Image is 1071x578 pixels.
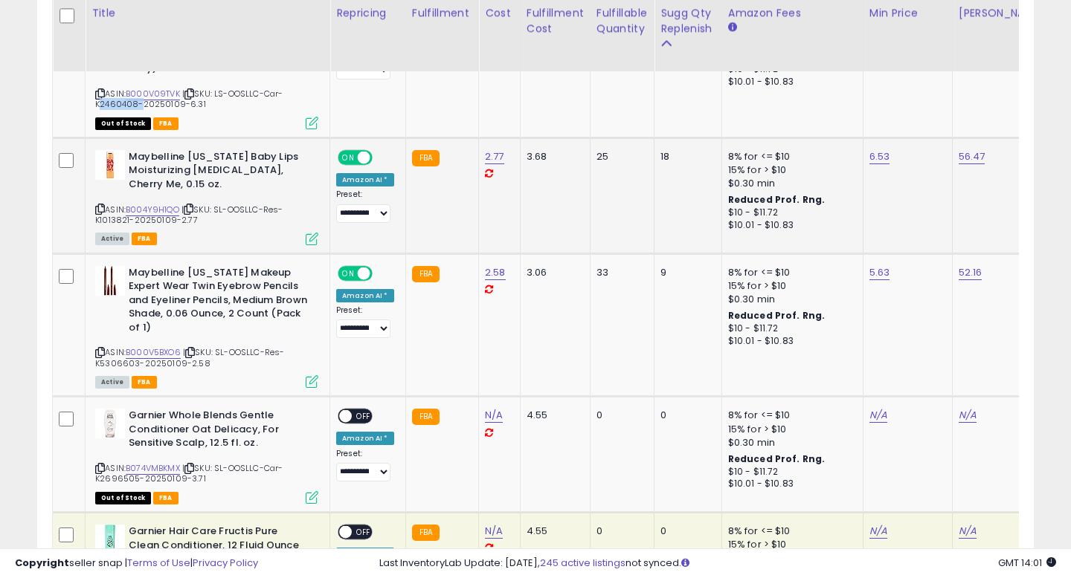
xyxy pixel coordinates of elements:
[728,207,852,219] div: $10 - $11.72
[869,5,946,21] div: Min Price
[95,233,129,245] span: All listings currently available for purchase on Amazon
[728,293,852,306] div: $0.30 min
[728,266,852,279] div: 8% for <= $10
[129,409,309,454] b: Garnier Whole Blends Gentle Conditioner Oat Delicacy, For Sensitive Scalp, 12.5 fl. oz.
[869,265,890,280] a: 5.63
[728,409,852,422] div: 8% for <= $10
[336,449,394,482] div: Preset:
[728,150,852,163] div: 8% for <= $10
[95,525,125,554] img: 41UTFETDctL._SL40_.jpg
[339,152,358,164] span: ON
[95,346,284,368] span: | SKU: SL-OOSLLC-Res-K5306603-20250109-2.58
[660,525,710,538] div: 0
[153,117,178,130] span: FBA
[132,233,157,245] span: FBA
[126,346,181,359] a: B000V5BXO6
[339,267,358,279] span: ON
[540,556,625,570] a: 245 active listings
[596,525,643,538] div: 0
[95,409,125,438] img: 41mW6X2jyYL._SL40_.jpg
[95,462,283,484] span: | SKU: SL-OOSLLC-Car-K2696505-20250109-3.71
[660,5,715,36] div: Sugg Qty Replenish
[728,177,852,190] div: $0.30 min
[15,556,258,571] div: seller snap | |
[485,408,503,423] a: N/A
[728,76,852,88] div: $10.01 - $10.83
[91,5,324,21] div: Title
[728,436,852,449] div: $0.30 min
[869,149,890,164] a: 6.53
[728,279,852,293] div: 15% for > $10
[485,149,504,164] a: 2.77
[728,21,737,34] small: Amazon Fees.
[527,409,579,422] div: 4.55
[660,409,710,422] div: 0
[728,452,826,465] b: Reduced Prof. Rng.
[132,376,157,389] span: FBA
[95,88,283,110] span: | SKU: LS-OOSLLC-Car-K2460408-20250109-6.31
[129,150,309,195] b: Maybelline [US_STATE] Baby Lips Moisturizing [MEDICAL_DATA], Cherry Me, 0.15 oz.
[596,409,643,422] div: 0
[728,478,852,490] div: $10.01 - $10.83
[95,150,125,180] img: 31qBFDIwFfL._SL40_.jpg
[336,5,399,21] div: Repricing
[728,322,852,335] div: $10 - $11.72
[95,150,318,244] div: ASIN:
[485,265,506,280] a: 2.58
[959,524,977,539] a: N/A
[412,409,440,425] small: FBA
[336,289,394,302] div: Amazon AI *
[126,88,180,100] a: B000V09TVK
[95,409,318,502] div: ASIN:
[660,150,710,163] div: 18
[485,5,514,21] div: Cost
[728,525,852,538] div: 8% for <= $10
[352,410,376,423] span: OFF
[412,266,440,282] small: FBA
[869,524,887,539] a: N/A
[336,189,394,223] div: Preset:
[959,408,977,423] a: N/A
[193,556,258,570] a: Privacy Policy
[728,193,826,206] b: Reduced Prof. Rng.
[370,152,394,164] span: OFF
[95,266,318,387] div: ASIN:
[485,524,503,539] a: N/A
[129,525,309,556] b: Garnier Hair Care Fructis Pure Clean Conditioner, 12 Fluid Ounce
[95,7,318,128] div: ASIN:
[126,462,180,475] a: B074VMBKMX
[336,173,394,186] div: Amazon AI *
[527,525,579,538] div: 4.55
[95,204,283,226] span: | SKU: SL-OOSLLC-Res-K1013821-20250109-2.77
[15,556,69,570] strong: Copyright
[95,376,129,389] span: All listings currently available for purchase on Amazon
[153,492,178,504] span: FBA
[596,150,643,163] div: 25
[412,525,440,541] small: FBA
[869,408,887,423] a: N/A
[660,266,710,279] div: 9
[998,556,1056,570] span: 2025-10-7 14:01 GMT
[352,526,376,539] span: OFF
[95,266,125,296] img: 41qKum0jQeL._SL40_.jpg
[728,5,857,21] div: Amazon Fees
[412,150,440,166] small: FBA
[95,492,151,504] span: All listings that are currently out of stock and unavailable for purchase on Amazon
[336,305,394,339] div: Preset:
[959,265,982,280] a: 52.16
[527,5,584,36] div: Fulfillment Cost
[728,466,852,478] div: $10 - $11.72
[336,432,394,445] div: Amazon AI *
[412,5,472,21] div: Fulfillment
[527,266,579,279] div: 3.06
[728,335,852,348] div: $10.01 - $10.83
[127,556,190,570] a: Terms of Use
[596,266,643,279] div: 33
[527,150,579,163] div: 3.68
[728,163,852,177] div: 15% for > $10
[596,5,648,36] div: Fulfillable Quantity
[126,204,179,216] a: B004Y9H1QO
[95,117,151,130] span: All listings that are currently out of stock and unavailable for purchase on Amazon
[129,266,309,339] b: Maybelline [US_STATE] Makeup Expert Wear Twin Eyebrow Pencils and Eyeliner Pencils, Medium Brown ...
[728,219,852,232] div: $10.01 - $10.83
